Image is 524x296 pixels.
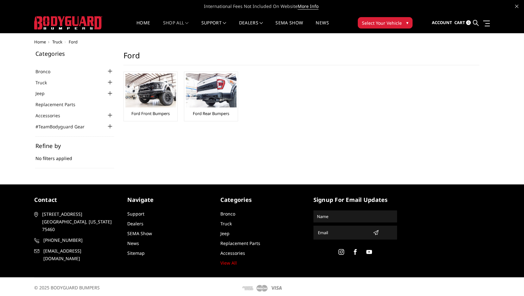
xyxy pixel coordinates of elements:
h5: contact [34,196,118,204]
a: Support [127,211,144,217]
a: Truck [52,39,62,45]
h5: Refine by [35,143,114,149]
a: Ford Rear Bumpers [193,111,229,116]
a: shop all [163,21,189,33]
span: Account [432,20,452,25]
a: [EMAIL_ADDRESS][DOMAIN_NAME] [34,247,118,262]
a: Truck [220,221,232,227]
a: Home [34,39,46,45]
button: Select Your Vehicle [358,17,413,29]
span: Ford [69,39,78,45]
input: Name [314,211,396,222]
a: News [127,240,139,246]
a: Ford Front Bumpers [131,111,170,116]
a: Truck [35,79,55,86]
a: Replacement Parts [220,240,260,246]
a: Jeep [220,230,230,236]
a: Home [136,21,150,33]
img: BODYGUARD BUMPERS [34,16,102,29]
a: SEMA Show [275,21,303,33]
input: Email [315,228,370,238]
span: © 2025 BODYGUARD BUMPERS [34,285,100,291]
a: Account [432,14,452,31]
a: Accessories [35,112,68,119]
a: Jeep [35,90,53,97]
span: Cart [454,20,465,25]
a: [PHONE_NUMBER] [34,236,118,244]
a: View All [220,260,237,266]
a: #TeamBodyguard Gear [35,123,92,130]
a: News [316,21,329,33]
h1: Ford [123,51,479,65]
a: Bronco [220,211,235,217]
a: Bronco [35,68,58,75]
span: 0 [466,20,471,25]
h5: Categories [35,51,114,56]
a: Sitemap [127,250,145,256]
div: No filters applied [35,143,114,168]
a: Dealers [239,21,263,33]
span: Select Your Vehicle [362,20,402,26]
span: [STREET_ADDRESS] [GEOGRAPHIC_DATA], [US_STATE] 75460 [42,210,116,233]
h5: Categories [220,196,304,204]
a: SEMA Show [127,230,152,236]
h5: Navigate [127,196,211,204]
a: Dealers [127,221,143,227]
a: Cart 0 [454,14,471,31]
span: [PHONE_NUMBER] [43,236,117,244]
a: More Info [298,3,319,10]
a: Accessories [220,250,245,256]
span: ▾ [406,19,408,26]
a: Replacement Parts [35,101,83,108]
span: [EMAIL_ADDRESS][DOMAIN_NAME] [43,247,117,262]
a: Support [201,21,226,33]
h5: signup for email updates [313,196,397,204]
